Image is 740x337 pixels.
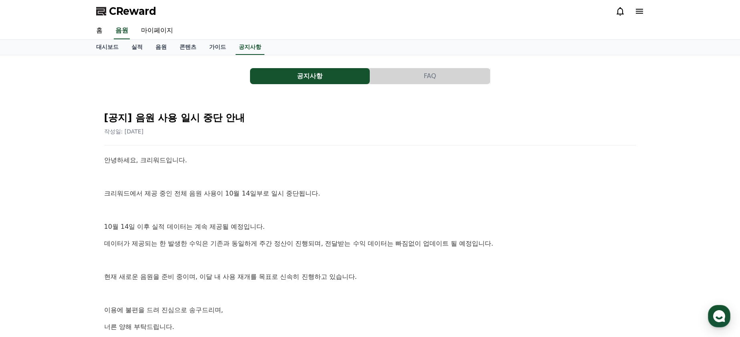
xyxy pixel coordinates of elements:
[203,40,232,55] a: 가이드
[104,238,636,249] p: 데이터가 제공되는 한 발생한 수익은 기존과 동일하게 주간 정산이 진행되며, 전달받는 수익 데이터는 빠짐없이 업데이트 될 예정입니다.
[96,5,156,18] a: CReward
[370,68,490,84] button: FAQ
[250,68,370,84] button: 공지사항
[53,254,103,274] a: 대화
[124,266,133,272] span: 설정
[73,266,83,273] span: 대화
[135,22,179,39] a: 마이페이지
[2,254,53,274] a: 홈
[236,40,264,55] a: 공지사항
[104,222,636,232] p: 10월 14일 이후 실적 데이터는 계속 제공될 예정입니다.
[104,305,636,315] p: 이용에 불편을 드려 진심으로 송구드리며,
[104,111,636,124] h2: [공지] 음원 사용 일시 중단 안내
[114,22,130,39] a: 음원
[104,188,636,199] p: 크리워드에서 제공 중인 전체 음원 사용이 10월 14일부로 일시 중단됩니다.
[90,40,125,55] a: 대시보드
[109,5,156,18] span: CReward
[104,322,636,332] p: 너른 양해 부탁드립니다.
[90,22,109,39] a: 홈
[25,266,30,272] span: 홈
[104,128,144,135] span: 작성일: [DATE]
[104,272,636,282] p: 현재 새로운 음원을 준비 중이며, 이달 내 사용 재개를 목표로 신속히 진행하고 있습니다.
[103,254,154,274] a: 설정
[149,40,173,55] a: 음원
[173,40,203,55] a: 콘텐츠
[125,40,149,55] a: 실적
[104,155,636,165] p: 안녕하세요, 크리워드입니다.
